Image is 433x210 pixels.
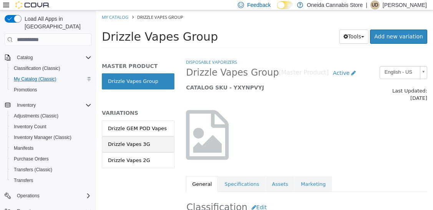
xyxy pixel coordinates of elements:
button: Inventory Manager (Classic) [8,132,95,143]
span: Purchase Orders [11,154,91,164]
a: Drizzle Vapes Group [6,63,78,79]
h2: Classification [90,190,331,204]
span: Purchase Orders [14,156,49,162]
button: My Catalog (Classic) [8,74,95,84]
button: Catalog [14,53,36,62]
span: Operations [17,193,40,199]
span: Transfers [11,176,91,185]
button: Edit [151,190,175,204]
a: Transfers (Classic) [11,165,55,174]
button: Operations [14,191,43,200]
span: Inventory Manager (Classic) [11,133,91,142]
button: Manifests [8,143,95,154]
span: Manifests [11,144,91,153]
p: Oneida Cannabis Store [307,0,363,10]
button: Purchase Orders [8,154,95,164]
a: Inventory Count [11,122,50,131]
h5: MASTER PRODUCT [6,52,78,59]
a: Manifests [11,144,36,153]
a: Adjustments (Classic) [11,111,61,121]
span: Classification (Classic) [14,65,60,71]
span: Inventory Manager (Classic) [14,134,71,141]
div: Drizzle Vapes 3G [12,130,54,138]
span: Catalog [14,53,91,62]
span: Inventory [14,101,91,110]
button: Promotions [8,84,95,95]
span: Inventory [17,102,36,108]
span: Inventory Count [11,122,91,131]
a: Add new variation [274,19,331,33]
span: Operations [14,191,91,200]
a: English - US [284,56,331,69]
p: | [366,0,367,10]
button: Inventory [14,101,39,110]
a: Promotions [11,85,40,94]
span: Manifests [14,145,33,151]
span: Dark Mode [277,9,277,10]
button: Inventory [2,100,95,111]
a: My Catalog [6,4,32,10]
span: Adjustments (Classic) [11,111,91,121]
button: Transfers [8,175,95,186]
button: Tools [243,19,273,33]
p: [PERSON_NAME] [383,0,427,10]
a: Classification (Classic) [11,64,63,73]
h5: CATALOG SKU - YXYNPVYJ [90,74,268,81]
span: Drizzle Vapes Group [6,20,122,33]
span: Load All Apps in [GEOGRAPHIC_DATA] [22,15,91,30]
span: Transfers [14,177,33,184]
span: My Catalog (Classic) [14,76,56,82]
span: Last Updated: [296,78,331,83]
span: Drizzle Vapes Group [90,56,183,68]
span: Catalog [17,55,33,61]
a: General [90,166,122,182]
span: Promotions [11,85,91,94]
span: Transfers (Classic) [11,165,91,174]
a: Purchase Orders [11,154,52,164]
small: [Master Product] [183,60,233,66]
a: Assets [170,166,198,182]
span: Inventory Count [14,124,46,130]
a: Inventory Manager (Classic) [11,133,75,142]
a: Disposable Vaporizers [90,49,141,55]
button: Transfers (Classic) [8,164,95,175]
a: Marketing [199,166,236,182]
input: Dark Mode [277,1,293,9]
button: Catalog [2,52,95,63]
span: Promotions [14,87,37,93]
a: Specifications [122,166,169,182]
span: Classification (Classic) [11,64,91,73]
div: Drizzle GEM POD Vapes [12,114,71,122]
span: UD [372,0,378,10]
button: Classification (Classic) [8,63,95,74]
span: Active [237,60,254,66]
button: Inventory Count [8,121,95,132]
span: Feedback [247,1,270,9]
a: Transfers [11,176,36,185]
span: Drizzle Vapes Group [41,4,87,10]
img: Cova [15,1,50,9]
button: Adjustments (Classic) [8,111,95,121]
span: Adjustments (Classic) [14,113,58,119]
div: Ursula Doxtator [370,0,380,10]
span: My Catalog (Classic) [11,74,91,84]
span: English - US [284,56,321,68]
span: Transfers (Classic) [14,167,52,173]
h5: VARIATIONS [6,99,78,106]
span: [DATE] [314,85,331,91]
div: Drizzle Vapes 2G [12,146,54,154]
a: My Catalog (Classic) [11,74,60,84]
button: Operations [2,190,95,201]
